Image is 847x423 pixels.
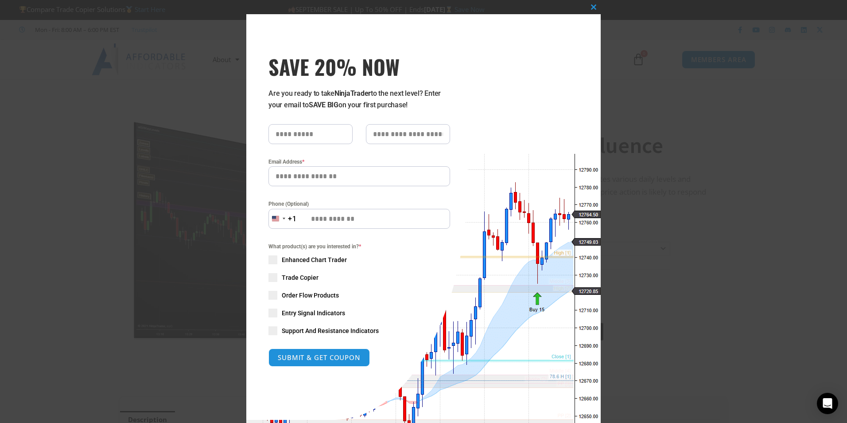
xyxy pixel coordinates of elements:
[282,291,339,300] span: Order Flow Products
[268,349,370,367] button: SUBMIT & GET COUPON
[282,255,347,264] span: Enhanced Chart Trader
[282,273,319,282] span: Trade Copier
[268,157,450,166] label: Email Address
[282,309,345,317] span: Entry Signal Indicators
[288,213,297,225] div: +1
[268,54,450,79] h3: SAVE 20% NOW
[268,255,450,264] label: Enhanced Chart Trader
[268,88,450,111] p: Are you ready to take to the next level? Enter your email to on your first purchase!
[309,101,338,109] strong: SAVE BIG
[268,242,450,251] span: What product(s) are you interested in?
[268,326,450,335] label: Support And Resistance Indicators
[334,89,371,98] strong: NinjaTrader
[817,393,838,414] div: Open Intercom Messenger
[268,291,450,300] label: Order Flow Products
[282,326,379,335] span: Support And Resistance Indicators
[268,273,450,282] label: Trade Copier
[268,209,297,229] button: Selected country
[268,309,450,317] label: Entry Signal Indicators
[268,200,450,208] label: Phone (Optional)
